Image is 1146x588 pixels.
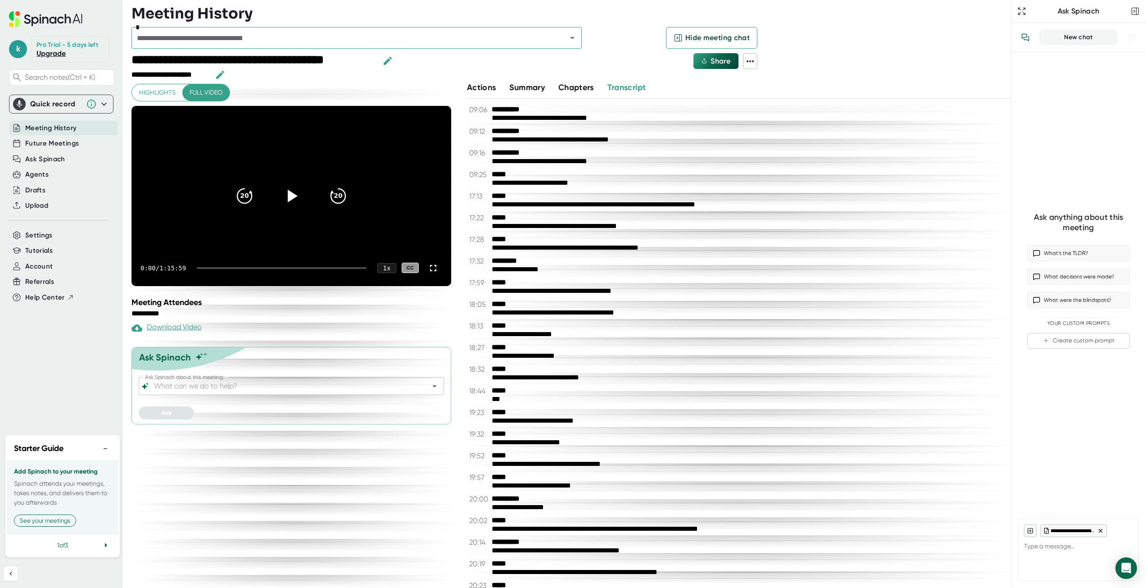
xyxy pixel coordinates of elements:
span: Share [711,57,730,65]
div: Quick record [30,100,82,109]
div: Paid feature [131,323,202,333]
span: 20:00 [469,495,489,503]
span: 17:13 [469,192,489,201]
div: 0:00 / 1:15:59 [140,264,186,272]
button: − [100,442,111,455]
a: Upgrade [36,49,66,58]
button: Open [566,32,579,44]
span: 18:05 [469,300,489,309]
button: Close conversation sidebar [1129,5,1141,18]
span: 19:23 [469,408,489,417]
button: Future Meetings [25,138,79,149]
h3: Add Spinach to your meeting [14,468,111,475]
button: Share [693,53,738,69]
button: Referrals [25,277,54,287]
div: Pro Trial - 5 days left [36,41,98,49]
div: Ask Spinach [1028,7,1129,16]
button: Account [25,261,53,272]
button: Agents [25,169,49,180]
span: Summary [509,82,544,92]
span: 09:06 [469,105,489,114]
button: Full video [182,84,230,101]
button: See your meetings [14,515,76,527]
button: Actions [467,82,496,94]
span: 18:44 [469,387,489,395]
h2: Starter Guide [14,442,63,455]
button: Open [428,380,441,392]
button: Ask Spinach [25,154,65,164]
span: 17:28 [469,235,489,244]
span: Full video [190,87,222,98]
button: Ask [139,406,194,419]
button: What were the blindspots? [1027,292,1130,308]
span: 17:22 [469,214,489,222]
h3: Meeting History [131,5,253,22]
span: 09:25 [469,170,489,179]
button: Hide meeting chat [666,27,757,49]
button: Collapse sidebar [4,566,18,581]
span: 18:27 [469,343,489,352]
span: 17:59 [469,278,489,287]
button: Summary [509,82,544,94]
span: Chapters [558,82,594,92]
div: 1 x [377,263,396,273]
span: 19:57 [469,473,489,482]
div: Meeting Attendees [131,297,456,307]
div: Your Custom Prompts [1027,320,1130,327]
div: Ask Spinach [139,352,191,363]
span: Actions [467,82,496,92]
span: 20:14 [469,538,489,547]
span: Highlights [139,87,176,98]
div: CC [402,263,419,273]
span: 20:19 [469,560,489,568]
span: 19:52 [469,451,489,460]
span: Help Center [25,292,65,303]
span: Hide meeting chat [685,32,750,43]
span: 09:12 [469,127,489,136]
input: What can we do to help? [152,380,415,392]
span: 17:32 [469,257,489,265]
span: 19:32 [469,430,489,438]
button: Chapters [558,82,594,94]
div: Ask anything about this meeting [1027,212,1130,232]
button: Settings [25,230,53,241]
button: Create custom prompt [1027,333,1130,349]
span: 20:02 [469,516,489,525]
button: Transcript [607,82,646,94]
button: What decisions were made? [1027,269,1130,285]
span: Transcript [607,82,646,92]
span: 18:32 [469,365,489,374]
button: What’s the TLDR? [1027,245,1130,261]
div: Open Intercom Messenger [1115,557,1137,579]
div: New chat [1046,33,1111,41]
button: Help Center [25,292,74,303]
span: 09:16 [469,149,489,157]
span: 1 of 3 [57,542,68,549]
button: Drafts [25,185,45,196]
span: Ask [161,409,172,417]
button: Meeting History [25,123,77,133]
button: Tutorials [25,246,53,256]
button: Highlights [132,84,183,101]
span: k [9,40,27,58]
p: Spinach attends your meetings, takes notes, and delivers them to you afterwards [14,479,111,507]
button: Upload [25,201,48,211]
button: Expand to Ask Spinach page [1015,5,1028,18]
button: View conversation history [1016,28,1034,46]
div: Quick record [13,95,109,113]
span: 18:13 [469,322,489,330]
span: Search notes (Ctrl + K) [25,73,112,82]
